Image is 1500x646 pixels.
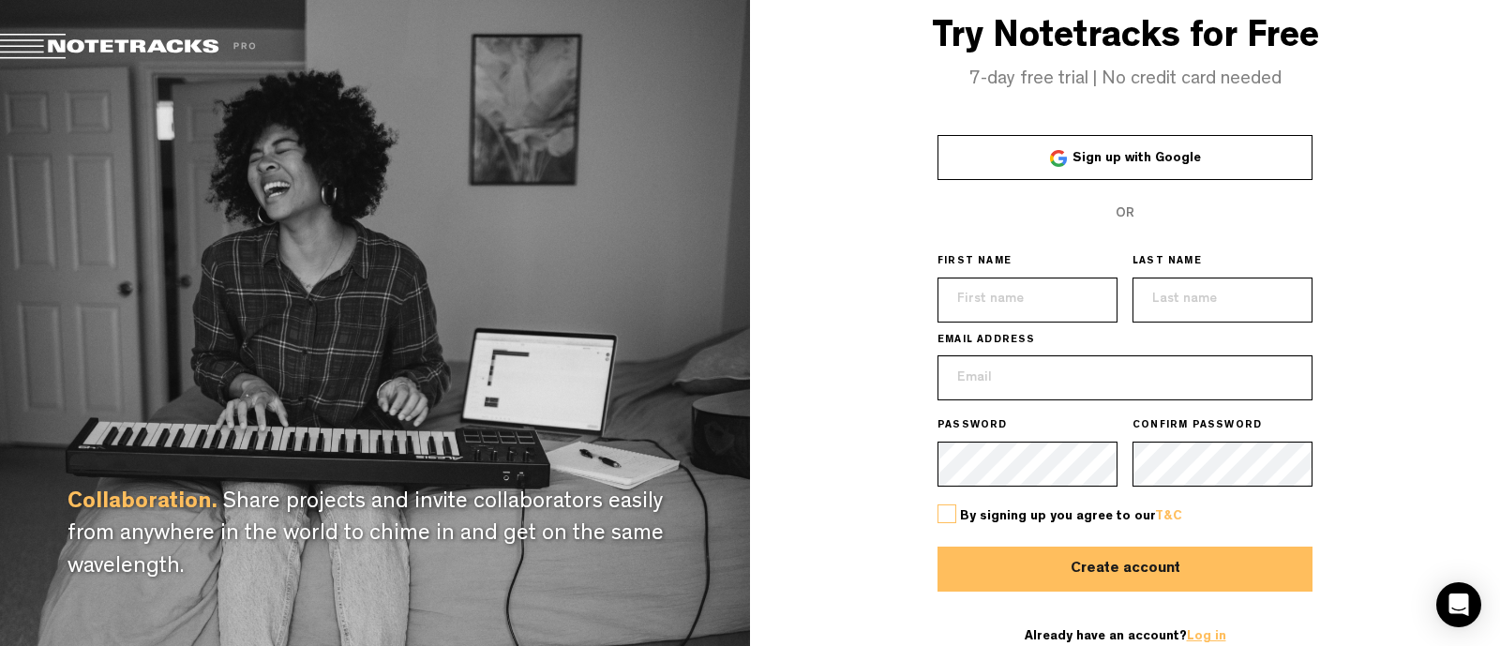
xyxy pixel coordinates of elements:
[67,492,217,515] span: Collaboration.
[937,334,1036,349] span: EMAIL ADDRESS
[1072,152,1201,165] span: Sign up with Google
[937,419,1008,434] span: PASSWORD
[1132,278,1312,323] input: Last name
[1436,582,1481,627] div: Open Intercom Messenger
[1025,630,1226,643] span: Already have an account?
[960,510,1182,523] span: By signing up you agree to our
[1132,419,1262,434] span: CONFIRM PASSWORD
[1155,510,1182,523] a: T&C
[1116,207,1134,220] span: OR
[67,492,664,579] span: Share projects and invite collaborators easily from anywhere in the world to chime in and get on ...
[1187,630,1226,643] a: Log in
[750,69,1500,90] h4: 7-day free trial | No credit card needed
[750,19,1500,60] h3: Try Notetracks for Free
[937,547,1312,592] button: Create account
[1132,255,1202,270] span: LAST NAME
[937,278,1117,323] input: First name
[937,355,1312,400] input: Email
[937,255,1012,270] span: FIRST NAME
